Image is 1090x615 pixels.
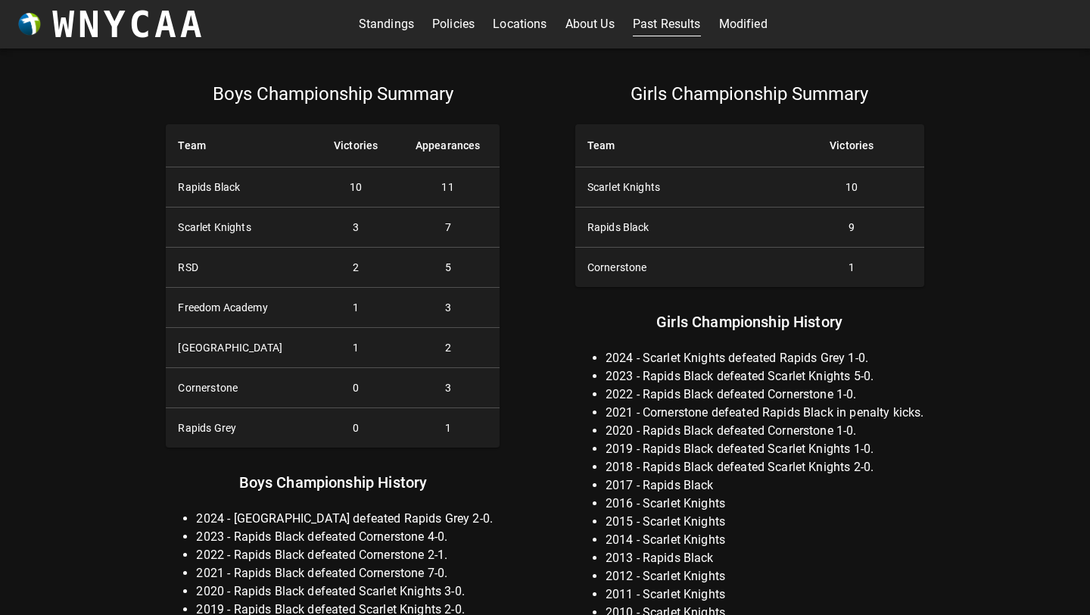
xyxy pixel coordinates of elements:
a: Standings [359,12,414,36]
th: Team [166,124,316,167]
td: 5 [396,248,500,288]
p: Girls Championship Summary [575,82,924,106]
td: 11 [396,167,500,208]
li: 2021 - Rapids Black defeated Cornerstone 7-0. [196,564,500,582]
li: 2019 - Rapids Black defeated Scarlet Knights 1-0. [606,440,924,458]
th: Appearances [396,124,500,167]
td: 1 [316,328,395,368]
li: 2020 - Rapids Black defeated Cornerstone 1-0. [606,422,924,440]
p: Boys Championship Summary [166,82,500,106]
th: Cornerstone [575,248,780,288]
li: 2012 - Scarlet Knights [606,567,924,585]
li: 2020 - Rapids Black defeated Scarlet Knights 3-0. [196,582,500,601]
li: 2022 - Rapids Black defeated Cornerstone 2-1. [196,546,500,564]
a: Locations [493,12,547,36]
th: Rapids Black [166,167,316,208]
th: Victories [316,124,395,167]
td: 9 [780,208,923,248]
td: 7 [396,208,500,248]
td: 3 [396,288,500,328]
td: 2 [316,248,395,288]
td: 0 [316,408,395,448]
th: Victories [780,124,923,167]
li: 2011 - Scarlet Knights [606,585,924,604]
li: 2015 - Scarlet Knights [606,513,924,531]
li: 2022 - Rapids Black defeated Cornerstone 1-0. [606,386,924,404]
th: Team [575,124,780,167]
li: 2023 - Rapids Black defeated Scarlet Knights 5-0. [606,367,924,386]
th: Scarlet Knights [575,167,780,208]
td: 0 [316,368,395,408]
li: 2018 - Rapids Black defeated Scarlet Knights 2-0. [606,458,924,476]
li: 2016 - Scarlet Knights [606,495,924,513]
th: Scarlet Knights [166,208,316,248]
p: Boys Championship History [166,470,500,495]
li: 2013 - Rapids Black [606,549,924,567]
td: 3 [316,208,395,248]
li: 2024 - Scarlet Knights defeated Rapids Grey 1-0. [606,349,924,367]
td: 1 [316,288,395,328]
a: Modified [719,12,768,36]
td: 1 [780,248,923,288]
li: 2014 - Scarlet Knights [606,531,924,549]
h3: WNYCAA [52,3,205,45]
td: 3 [396,368,500,408]
th: Freedom Academy [166,288,316,328]
li: 2017 - Rapids Black [606,476,924,495]
td: 10 [780,167,923,208]
li: 2023 - Rapids Black defeated Cornerstone 4-0. [196,528,500,546]
a: Past Results [633,12,701,36]
th: Cornerstone [166,368,316,408]
li: 2024 - [GEOGRAPHIC_DATA] defeated Rapids Grey 2-0. [196,510,500,528]
td: 2 [396,328,500,368]
li: 2021 - Cornerstone defeated Rapids Black in penalty kicks. [606,404,924,422]
th: Rapids Black [575,208,780,248]
a: Policies [432,12,475,36]
th: [GEOGRAPHIC_DATA] [166,328,316,368]
td: 10 [316,167,395,208]
th: Rapids Grey [166,408,316,448]
img: wnycaaBall.png [18,13,41,36]
th: RSD [166,248,316,288]
p: Girls Championship History [575,310,924,334]
td: 1 [396,408,500,448]
a: About Us [565,12,615,36]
